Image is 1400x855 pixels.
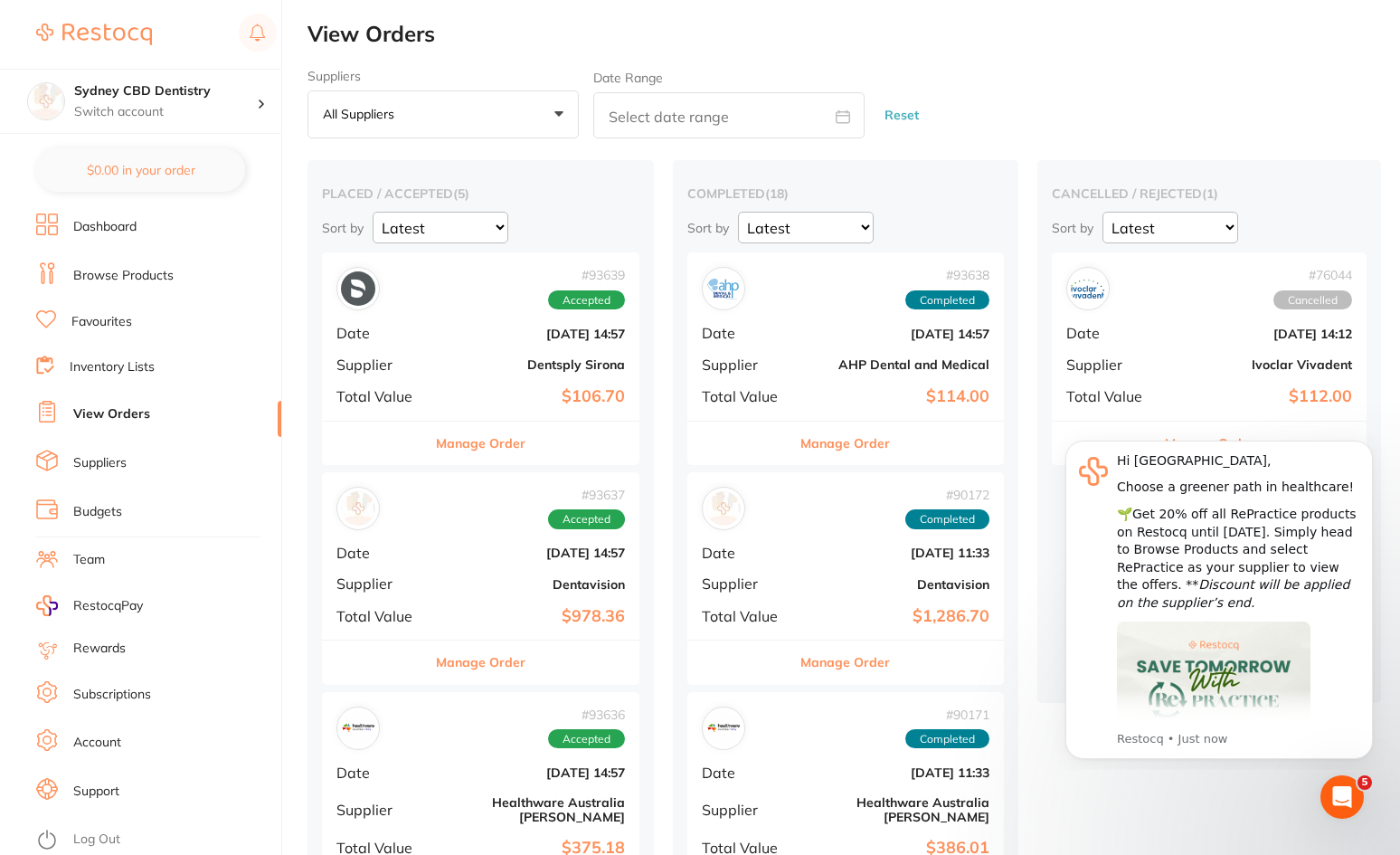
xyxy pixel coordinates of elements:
[905,268,989,282] span: # 93638
[436,641,525,684] button: Manage Order
[71,313,132,331] a: Favourites
[593,71,663,85] label: Date Range
[905,509,989,529] span: Completed
[336,545,428,561] span: Date
[73,783,119,801] a: Support
[73,686,151,704] a: Subscriptions
[442,546,625,560] b: [DATE] 14:57
[548,290,625,310] span: Accepted
[548,509,625,529] span: Accepted
[1052,185,1367,202] h2: cancelled / rejected ( 1 )
[322,220,364,236] p: Sort by
[807,357,989,372] b: AHP Dental and Medical
[70,358,155,376] a: Inventory Lists
[593,92,865,138] input: Select date range
[28,83,64,119] img: Sydney CBD Dentistry
[687,185,1005,202] h2: completed ( 18 )
[1066,325,1157,341] span: Date
[1171,327,1352,341] b: [DATE] 14:12
[74,82,257,100] h4: Sydney CBD Dentistry
[807,387,989,406] b: $114.00
[323,106,402,122] p: All suppliers
[1165,422,1254,465] button: Manage Order
[702,802,793,818] span: Supplier
[702,608,793,624] span: Total Value
[336,325,428,341] span: Date
[706,711,741,746] img: Healthware Australia Ridley
[702,545,793,561] span: Date
[341,271,375,306] img: Dentsply Sirona
[702,325,793,341] span: Date
[36,826,276,855] button: Log Out
[36,148,245,192] button: $0.00 in your order
[307,22,1400,47] h2: View Orders
[1052,220,1093,236] p: Sort by
[807,607,989,626] b: $1,286.70
[73,551,105,569] a: Team
[807,765,989,780] b: [DATE] 11:33
[1273,268,1352,282] span: # 76044
[905,290,989,310] span: Completed
[807,546,989,560] b: [DATE] 11:33
[879,91,924,139] button: Reset
[73,503,122,521] a: Budgets
[307,69,579,83] label: Suppliers
[548,708,625,722] span: # 93636
[905,488,989,502] span: # 90172
[336,802,428,818] span: Supplier
[1273,290,1352,310] span: Cancelled
[706,271,741,306] img: AHP Dental and Medical
[442,577,625,592] b: Dentavision
[706,491,741,526] img: Dentavision
[36,14,152,55] a: Restocq Logo
[36,24,152,45] img: Restocq Logo
[442,327,625,341] b: [DATE] 14:57
[442,357,625,372] b: Dentsply Sirona
[322,472,639,685] div: Dentavision#93637AcceptedDate[DATE] 14:57SupplierDentavisionTotal Value$978.36Manage Order
[336,608,428,624] span: Total Value
[1071,271,1105,306] img: Ivoclar Vivadent
[336,356,428,373] span: Supplier
[702,765,793,781] span: Date
[307,90,579,139] button: All suppliers
[36,595,58,616] img: RestocqPay
[336,388,428,404] span: Total Value
[73,405,150,423] a: View Orders
[73,734,121,752] a: Account
[905,729,989,749] span: Completed
[800,641,890,684] button: Manage Order
[341,711,375,746] img: Healthware Australia Ridley
[702,388,793,404] span: Total Value
[336,765,428,781] span: Date
[442,607,625,626] b: $978.36
[548,488,625,502] span: # 93637
[73,640,126,658] a: Rewards
[336,575,428,592] span: Supplier
[73,831,120,849] a: Log Out
[442,765,625,780] b: [DATE] 14:57
[548,729,625,749] span: Accepted
[341,491,375,526] img: Dentavision
[1171,357,1352,372] b: Ivoclar Vivadent
[807,577,989,592] b: Dentavision
[1357,775,1372,790] span: 5
[1320,775,1364,819] iframe: Intercom live chat
[1038,424,1400,770] iframe: Intercom notifications message
[322,185,639,202] h2: placed / accepted ( 5 )
[548,268,625,282] span: # 93639
[702,356,793,373] span: Supplier
[322,252,639,465] div: Dentsply Sirona#93639AcceptedDate[DATE] 14:57SupplierDentsply SironaTotal Value$106.70Manage Order
[800,422,890,465] button: Manage Order
[73,218,137,236] a: Dashboard
[807,795,989,824] b: Healthware Australia [PERSON_NAME]
[73,597,143,615] span: RestocqPay
[36,595,143,616] a: RestocqPay
[807,327,989,341] b: [DATE] 14:57
[905,708,989,722] span: # 90171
